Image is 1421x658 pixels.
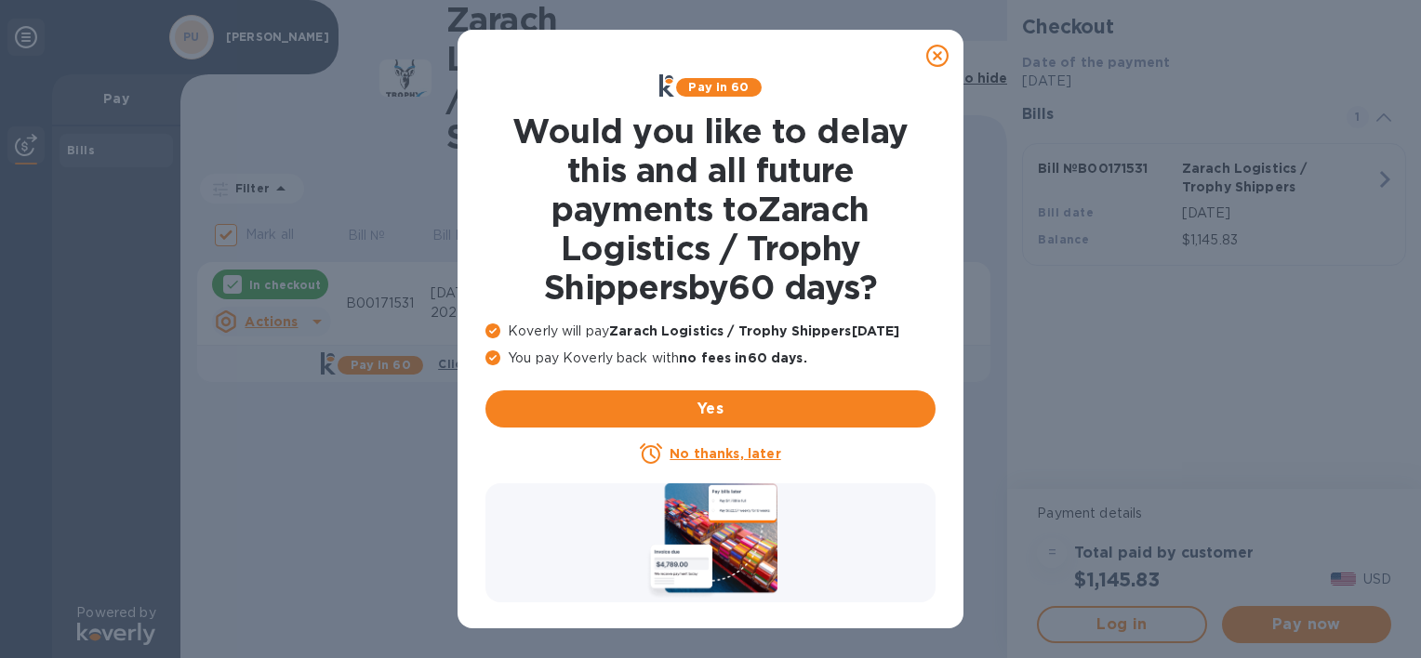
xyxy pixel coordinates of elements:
[485,349,936,368] p: You pay Koverly back with
[609,323,899,338] b: Zarach Logistics / Trophy Shippers [DATE]
[679,350,806,365] b: no fees in 60 days .
[500,398,921,420] span: Yes
[485,112,936,307] h1: Would you like to delay this and all future payments to Zarach Logistics / Trophy Shippers by 60 ...
[670,446,780,461] u: No thanks, later
[485,390,936,428] button: Yes
[485,322,936,341] p: Koverly will pay
[688,80,749,94] b: Pay in 60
